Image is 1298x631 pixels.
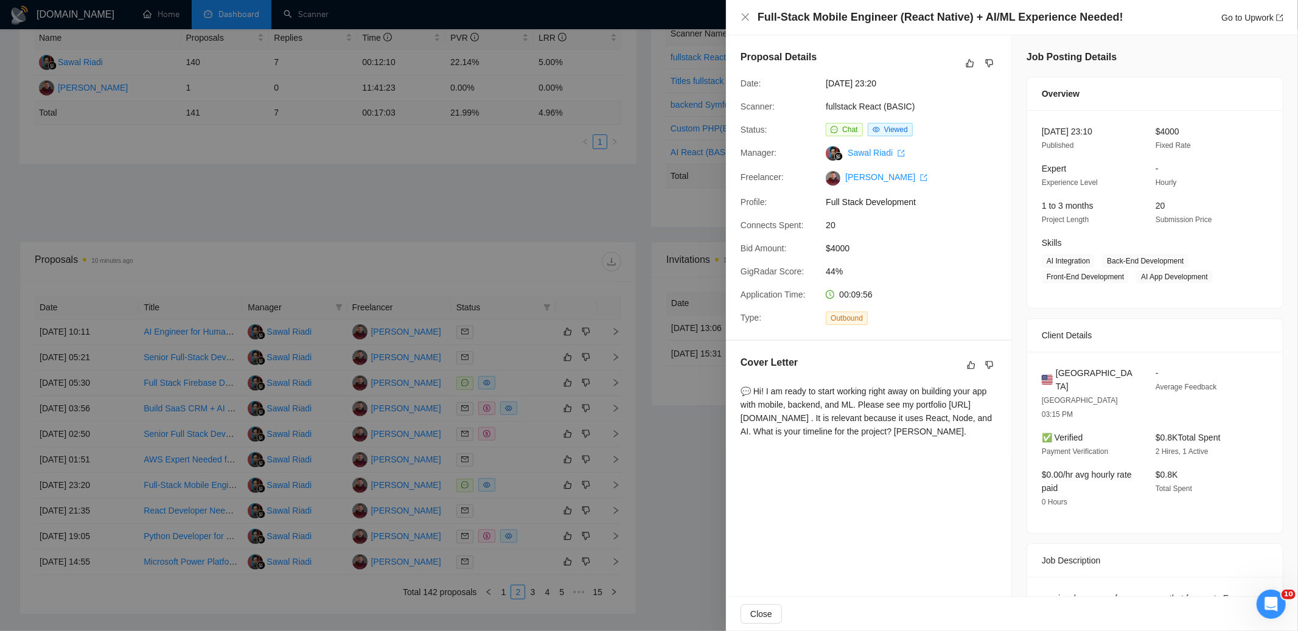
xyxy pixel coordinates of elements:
span: clock-circle [826,290,834,299]
span: 10 [1282,590,1296,599]
span: export [920,174,927,181]
span: message [831,126,838,133]
span: Expert [1042,164,1066,173]
span: Hourly [1156,178,1177,187]
h4: Full-Stack Mobile Engineer (React Native) + AI/ML Experience Needed! [758,10,1123,25]
span: Bid Amount: [741,243,787,253]
span: export [898,150,905,157]
button: like [963,56,977,71]
span: dislike [985,58,994,68]
span: 44% [826,265,1008,278]
span: $0.8K [1156,470,1178,479]
span: 20 [1156,201,1165,211]
span: 0 Hours [1042,498,1067,506]
span: AI App Development [1136,270,1212,284]
span: [DATE] 23:10 [1042,127,1092,136]
span: 1 to 3 months [1042,201,1094,211]
span: GigRadar Score: [741,267,804,276]
a: Go to Upworkexport [1221,13,1283,23]
span: Experience Level [1042,178,1098,187]
iframe: Intercom live chat [1257,590,1286,619]
span: [GEOGRAPHIC_DATA] [1056,366,1136,393]
span: $4000 [826,242,1008,255]
img: c1Solt7VbwHmdfN9daG-llb3HtbK8lHyvFES2IJpurApVoU8T7FGrScjE2ec-Wjl2v [826,171,840,186]
span: Published [1042,141,1074,150]
h5: Job Posting Details [1027,50,1117,64]
button: Close [741,12,750,23]
span: 20 [826,218,1008,232]
span: $4000 [1156,127,1179,136]
button: dislike [982,56,997,71]
span: Date: [741,78,761,88]
button: Close [741,604,782,624]
span: eye [873,126,880,133]
span: - [1156,164,1159,173]
span: [GEOGRAPHIC_DATA] 03:15 PM [1042,396,1118,419]
span: - [1156,368,1159,378]
span: like [967,360,975,370]
span: $0.8K Total Spent [1156,433,1221,442]
span: Freelancer: [741,172,784,182]
button: dislike [982,358,997,372]
img: gigradar-bm.png [834,152,843,161]
a: fullstack React (BASIC) [826,102,915,111]
span: ✅ Verified [1042,433,1083,442]
span: Manager: [741,148,776,158]
a: Sawal Riadi export [848,148,905,158]
span: Overview [1042,87,1080,100]
span: Submission Price [1156,215,1212,224]
span: Project Length [1042,215,1089,224]
span: Chat [842,125,857,134]
span: Viewed [884,125,908,134]
span: Payment Verification [1042,447,1108,456]
span: Back-End Development [1102,254,1188,268]
h5: Proposal Details [741,50,817,64]
span: Connects Spent: [741,220,804,230]
span: [DATE] 23:20 [826,77,1008,90]
span: Status: [741,125,767,134]
span: dislike [985,360,994,370]
span: Front-End Development [1042,270,1129,284]
span: Profile: [741,197,767,207]
span: Outbound [826,312,868,325]
span: Full Stack Development [826,195,1008,209]
span: export [1276,14,1283,21]
span: Total Spent [1156,484,1192,493]
span: close [741,12,750,22]
button: like [964,358,979,372]
span: $0.00/hr avg hourly rate paid [1042,470,1132,493]
span: Average Feedback [1156,383,1217,391]
span: Application Time: [741,290,806,299]
h5: Cover Letter [741,355,798,370]
span: Skills [1042,238,1062,248]
a: [PERSON_NAME] export [845,172,927,182]
div: 💬 Hi! I am ready to start working right away on building your app with mobile, backend, and ML. P... [741,385,997,438]
span: Fixed Rate [1156,141,1191,150]
span: Close [750,607,772,621]
div: Client Details [1042,319,1268,352]
img: 🇺🇸 [1042,373,1053,386]
span: Scanner: [741,102,775,111]
div: Job Description [1042,544,1268,577]
span: Type: [741,313,761,322]
span: like [966,58,974,68]
span: 00:09:56 [839,290,873,299]
span: AI Integration [1042,254,1095,268]
span: 2 Hires, 1 Active [1156,447,1209,456]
